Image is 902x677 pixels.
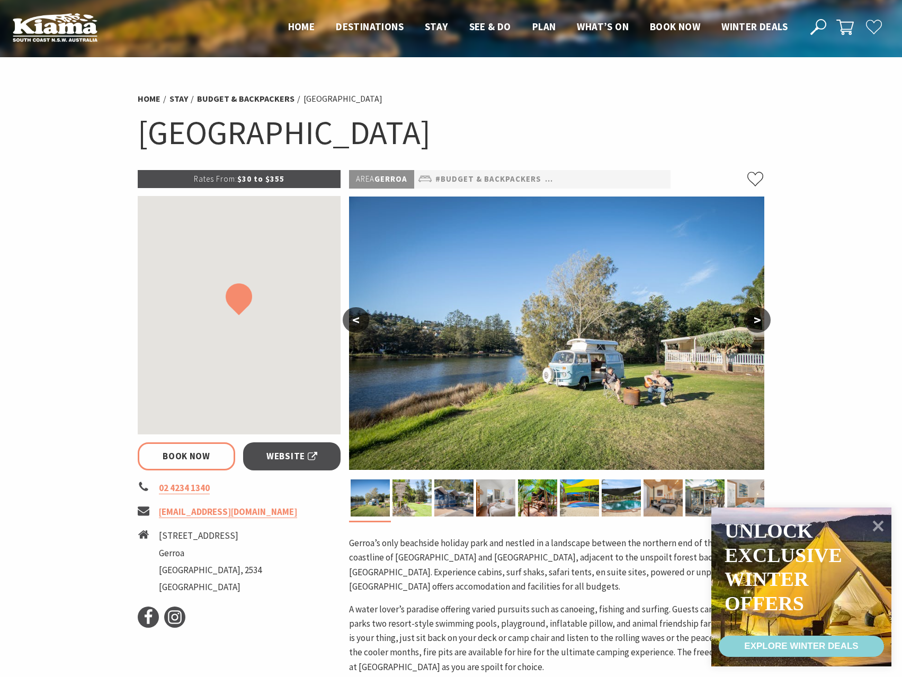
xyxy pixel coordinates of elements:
[159,546,262,560] li: Gerroa
[278,19,798,36] nav: Main Menu
[518,479,557,516] img: Safari Tents at Seven Mile Beach Holiday Park
[435,173,541,186] a: #Budget & backpackers
[159,580,262,594] li: [GEOGRAPHIC_DATA]
[744,636,858,657] div: EXPLORE WINTER DEALS
[343,307,369,333] button: <
[577,20,629,33] span: What’s On
[303,92,382,106] li: [GEOGRAPHIC_DATA]
[685,479,725,516] img: Couple on cabin deck at Seven Mile Beach Holiday Park
[532,20,556,33] span: Plan
[392,479,432,516] img: Welcome to Seven Mile Beach Holiday Park
[602,479,641,516] img: Beachside Pool
[349,197,764,470] img: Combi Van, Camping, Caravanning, Sites along Crooked River at Seven Mile Beach Holiday Park
[644,479,683,516] img: fireplace
[356,174,374,184] span: Area
[719,636,884,657] a: EXPLORE WINTER DEALS
[13,13,97,42] img: Kiama Logo
[138,111,765,154] h1: [GEOGRAPHIC_DATA]
[288,20,315,33] span: Home
[243,442,341,470] a: Website
[425,20,448,33] span: Stay
[664,173,713,186] a: #Cottages
[266,449,317,464] span: Website
[349,170,414,189] p: Gerroa
[197,93,294,104] a: Budget & backpackers
[349,536,764,594] p: Gerroa’s only beachside holiday park and nestled in a landscape between the northern end of the e...
[721,20,788,33] span: Winter Deals
[194,174,237,184] span: Rates From:
[138,442,236,470] a: Book Now
[159,506,297,518] a: [EMAIL_ADDRESS][DOMAIN_NAME]
[351,479,390,516] img: Combi Van, Camping, Caravanning, Sites along Crooked River at Seven Mile Beach Holiday Park
[159,482,210,494] a: 02 4234 1340
[727,479,766,516] img: cabin bedroom
[560,479,599,516] img: jumping pillow
[476,479,515,516] img: shack 2
[159,563,262,577] li: [GEOGRAPHIC_DATA], 2534
[169,93,188,104] a: Stay
[138,93,160,104] a: Home
[469,20,511,33] span: See & Do
[650,20,700,33] span: Book now
[545,173,660,186] a: #Camping & Holiday Parks
[725,519,842,616] div: Unlock exclusive winter offers
[336,20,404,33] span: Destinations
[349,602,764,674] p: A water lover’s paradise offering varied pursuits such as canoeing, fishing and surfing. Guests c...
[744,307,771,333] button: >
[159,529,262,543] li: [STREET_ADDRESS]
[434,479,474,516] img: Surf shak
[138,170,341,188] p: $30 to $355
